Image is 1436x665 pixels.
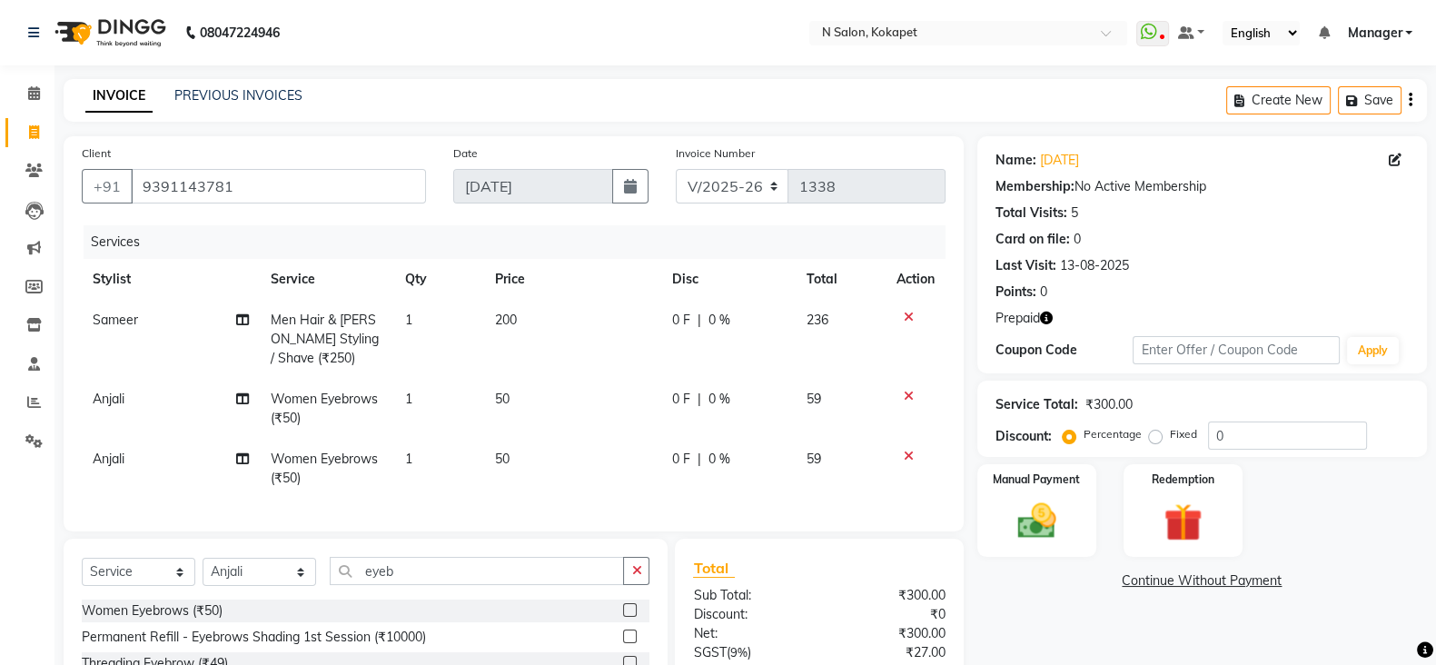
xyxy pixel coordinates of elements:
[708,450,730,469] span: 0 %
[995,203,1067,223] div: Total Visits:
[698,311,701,330] span: |
[46,7,171,58] img: logo
[1071,203,1078,223] div: 5
[698,450,701,469] span: |
[995,151,1036,170] div: Name:
[676,145,755,162] label: Invoice Number
[995,427,1052,446] div: Discount:
[819,624,959,643] div: ₹300.00
[93,312,138,328] span: Sameer
[1040,151,1079,170] a: [DATE]
[405,312,412,328] span: 1
[807,391,821,407] span: 59
[1133,336,1340,364] input: Enter Offer / Coupon Code
[271,312,379,366] span: Men Hair & [PERSON_NAME] Styling / Shave (₹250)
[1152,471,1214,488] label: Redemption
[271,451,378,486] span: Women Eyebrows (₹50)
[405,391,412,407] span: 1
[807,451,821,467] span: 59
[82,145,111,162] label: Client
[796,259,886,300] th: Total
[131,169,426,203] input: Search by Name/Mobile/Email/Code
[679,643,819,662] div: ( )
[995,309,1040,328] span: Prepaid
[679,605,819,624] div: Discount:
[729,645,747,660] span: 9%
[995,395,1078,414] div: Service Total:
[672,390,690,409] span: 0 F
[84,225,959,259] div: Services
[1226,86,1331,114] button: Create New
[453,145,478,162] label: Date
[93,451,124,467] span: Anjali
[330,557,624,585] input: Search or Scan
[484,259,662,300] th: Price
[394,259,483,300] th: Qty
[672,311,690,330] span: 0 F
[495,312,517,328] span: 200
[271,391,378,426] span: Women Eyebrows (₹50)
[1347,24,1401,43] span: Manager
[995,256,1056,275] div: Last Visit:
[1060,256,1129,275] div: 13-08-2025
[1005,499,1067,543] img: _cash.svg
[995,283,1036,302] div: Points:
[260,259,394,300] th: Service
[708,390,730,409] span: 0 %
[693,644,726,660] span: SGST
[1338,86,1401,114] button: Save
[995,230,1070,249] div: Card on file:
[495,451,510,467] span: 50
[1040,283,1047,302] div: 0
[886,259,946,300] th: Action
[1084,426,1142,442] label: Percentage
[82,628,426,647] div: Permanent Refill - Eyebrows Shading 1st Session (₹10000)
[1347,337,1399,364] button: Apply
[819,586,959,605] div: ₹300.00
[819,605,959,624] div: ₹0
[82,169,133,203] button: +91
[807,312,828,328] span: 236
[405,451,412,467] span: 1
[82,601,223,620] div: Women Eyebrows (₹50)
[82,259,260,300] th: Stylist
[698,390,701,409] span: |
[200,7,280,58] b: 08047224946
[708,311,730,330] span: 0 %
[819,643,959,662] div: ₹27.00
[1074,230,1081,249] div: 0
[495,391,510,407] span: 50
[679,624,819,643] div: Net:
[672,450,690,469] span: 0 F
[85,80,153,113] a: INVOICE
[995,177,1075,196] div: Membership:
[995,341,1134,360] div: Coupon Code
[995,177,1409,196] div: No Active Membership
[993,471,1080,488] label: Manual Payment
[174,87,302,104] a: PREVIOUS INVOICES
[93,391,124,407] span: Anjali
[1170,426,1197,442] label: Fixed
[693,559,735,578] span: Total
[1152,499,1213,546] img: _gift.svg
[981,571,1423,591] a: Continue Without Payment
[1085,395,1133,414] div: ₹300.00
[679,586,819,605] div: Sub Total:
[661,259,795,300] th: Disc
